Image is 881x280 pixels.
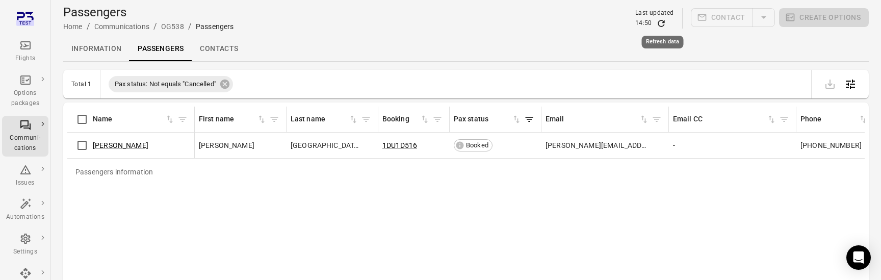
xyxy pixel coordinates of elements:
div: Refresh data [642,36,684,48]
div: Sort by email in ascending order [546,114,649,125]
div: Flights [6,54,44,64]
div: Sort by last name in ascending order [291,114,358,125]
div: Last name [291,114,348,125]
span: Pax status [454,114,522,125]
span: Name [93,114,175,125]
li: / [153,20,157,33]
div: Issues [6,178,44,188]
span: [PERSON_NAME][EMAIL_ADDRESS][DOMAIN_NAME] [546,140,651,150]
a: Contacts [192,37,246,61]
span: First name [199,114,267,125]
button: Filter by first name [267,112,282,127]
span: Please make a selection to create communications [691,8,775,29]
div: Settings [6,247,44,257]
div: Sort by CC email in ascending order [673,114,776,125]
div: Open Intercom Messenger [846,245,871,270]
li: / [87,20,90,33]
span: Phone [800,114,868,125]
a: Information [63,37,129,61]
a: OG538 [161,22,184,31]
div: First name [199,114,256,125]
div: Sort by first name in ascending order [199,114,267,125]
a: Options packages [2,71,48,112]
span: Please make a selection to export [820,79,840,88]
div: Sort by name in ascending order [93,114,175,125]
span: [PERSON_NAME] [199,140,254,150]
div: Options packages [6,88,44,109]
div: Passengers [196,21,234,32]
span: Email CC [673,114,776,125]
span: Last name [291,114,358,125]
a: Issues [2,161,48,191]
span: Please make a selection to create an option package [779,8,869,29]
div: Communications [94,21,149,32]
div: Communi-cations [6,133,44,154]
a: Automations [2,195,48,225]
div: Email CC [673,114,766,125]
span: Email [546,114,649,125]
span: [GEOGRAPHIC_DATA] [291,140,360,150]
div: Total 1 [71,81,92,88]
li: / [188,20,192,33]
button: Filter by booking [430,112,445,127]
a: Settings [2,230,48,260]
a: Flights [2,36,48,67]
nav: Breadcrumbs [63,20,234,33]
button: Filter by CC email [776,112,792,127]
button: Filter by name [175,112,190,127]
div: Name [93,114,165,125]
button: Filter by email [649,112,664,127]
span: [PHONE_NUMBER] [800,140,862,150]
div: Local navigation [63,37,869,61]
button: Filter by pax status [522,112,537,127]
div: Booking [382,114,420,125]
button: Filter by last name [358,112,374,127]
a: [PERSON_NAME] [93,141,148,149]
div: Automations [6,212,44,222]
div: Pax status [454,114,511,125]
div: Phone [800,114,858,125]
div: Split button [691,8,775,27]
div: 14:50 [635,18,652,29]
a: Home [63,22,83,31]
h1: Passengers [63,4,234,20]
button: Refresh data [656,18,666,29]
span: Booked [462,140,492,150]
div: - [673,140,792,150]
div: Email [546,114,639,125]
div: Sort by booking in ascending order [382,114,430,125]
span: Booking [382,114,430,125]
a: 1DU1D516 [382,141,417,149]
div: Passengers information [67,159,161,185]
a: Passengers [129,37,192,61]
div: Sort by phone in ascending order [800,114,868,125]
span: Pax status: Not equals "Cancelled" [109,79,222,89]
div: Last updated [635,8,674,18]
div: Sort by pax status in ascending order [454,114,522,125]
button: Open table configuration [840,74,861,94]
a: Communi-cations [2,116,48,157]
div: Pax status: Not equals "Cancelled" [109,76,233,92]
